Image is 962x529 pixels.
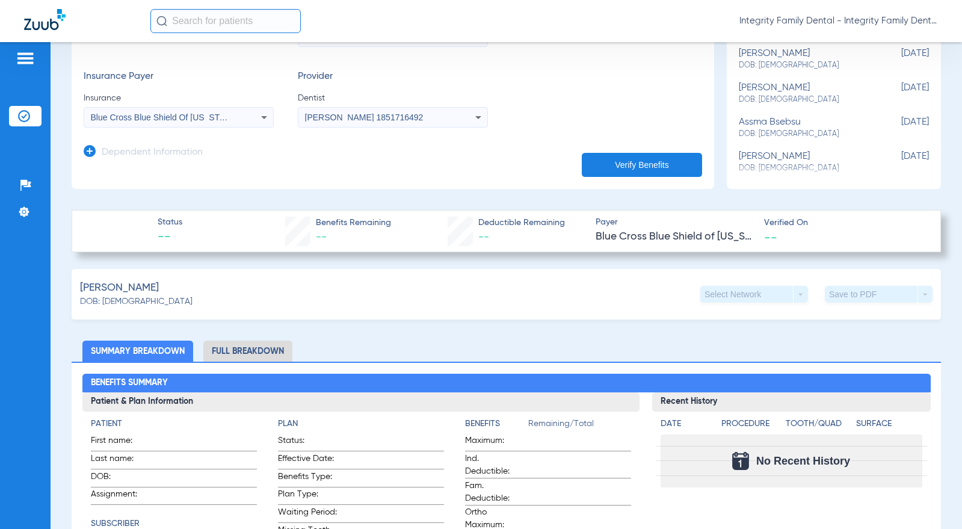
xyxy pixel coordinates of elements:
[278,488,337,504] span: Plan Type:
[102,147,203,159] h3: Dependent Information
[661,418,711,435] app-breakdown-title: Date
[739,94,869,105] span: DOB: [DEMOGRAPHIC_DATA]
[80,295,193,308] span: DOB: [DEMOGRAPHIC_DATA]
[786,418,852,430] h4: Tooth/Quad
[869,117,929,139] span: [DATE]
[91,113,238,122] span: Blue Cross Blue Shield Of [US_STATE]
[739,151,869,173] div: [PERSON_NAME]
[465,418,528,430] h4: Benefits
[869,48,929,70] span: [DATE]
[91,418,257,430] h4: Patient
[902,471,962,529] iframe: Chat Widget
[305,113,424,122] span: [PERSON_NAME] 1851716492
[91,488,150,504] span: Assignment:
[156,16,167,26] img: Search Icon
[82,341,193,362] li: Summary Breakdown
[465,418,528,435] app-breakdown-title: Benefits
[158,229,182,246] span: --
[764,217,922,229] span: Verified On
[732,452,749,470] img: Calendar
[869,151,929,173] span: [DATE]
[739,48,869,70] div: [PERSON_NAME]
[478,232,489,243] span: --
[739,82,869,105] div: [PERSON_NAME]
[84,92,274,104] span: Insurance
[465,480,524,505] span: Fam. Deductible:
[661,418,711,430] h4: Date
[786,418,852,435] app-breakdown-title: Tooth/Quad
[82,392,640,412] h3: Patient & Plan Information
[869,82,929,105] span: [DATE]
[465,453,524,478] span: Ind. Deductible:
[278,435,337,451] span: Status:
[278,453,337,469] span: Effective Date:
[203,341,292,362] li: Full Breakdown
[721,418,782,435] app-breakdown-title: Procedure
[756,455,850,467] span: No Recent History
[316,232,327,243] span: --
[856,418,922,435] app-breakdown-title: Surface
[316,217,391,229] span: Benefits Remaining
[298,92,488,104] span: Dentist
[278,506,337,522] span: Waiting Period:
[739,15,938,27] span: Integrity Family Dental - Integrity Family Dental
[596,216,753,229] span: Payer
[91,435,150,451] span: First name:
[278,418,444,430] h4: Plan
[91,453,150,469] span: Last name:
[465,435,524,451] span: Maximum:
[764,230,777,243] span: --
[739,163,869,174] span: DOB: [DEMOGRAPHIC_DATA]
[528,418,631,435] span: Remaining/Total
[739,60,869,71] span: DOB: [DEMOGRAPHIC_DATA]
[739,129,869,140] span: DOB: [DEMOGRAPHIC_DATA]
[298,71,488,83] h3: Provider
[478,217,565,229] span: Deductible Remaining
[582,153,702,177] button: Verify Benefits
[158,216,182,229] span: Status
[278,471,337,487] span: Benefits Type:
[24,9,66,30] img: Zuub Logo
[84,71,274,83] h3: Insurance Payer
[721,418,782,430] h4: Procedure
[652,392,931,412] h3: Recent History
[150,9,301,33] input: Search for patients
[91,471,150,487] span: DOB:
[80,280,159,295] span: [PERSON_NAME]
[739,117,869,139] div: assma bsebsu
[82,374,931,393] h2: Benefits Summary
[16,51,35,66] img: hamburger-icon
[596,229,753,244] span: Blue Cross Blue Shield of [US_STATE]
[856,418,922,430] h4: Surface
